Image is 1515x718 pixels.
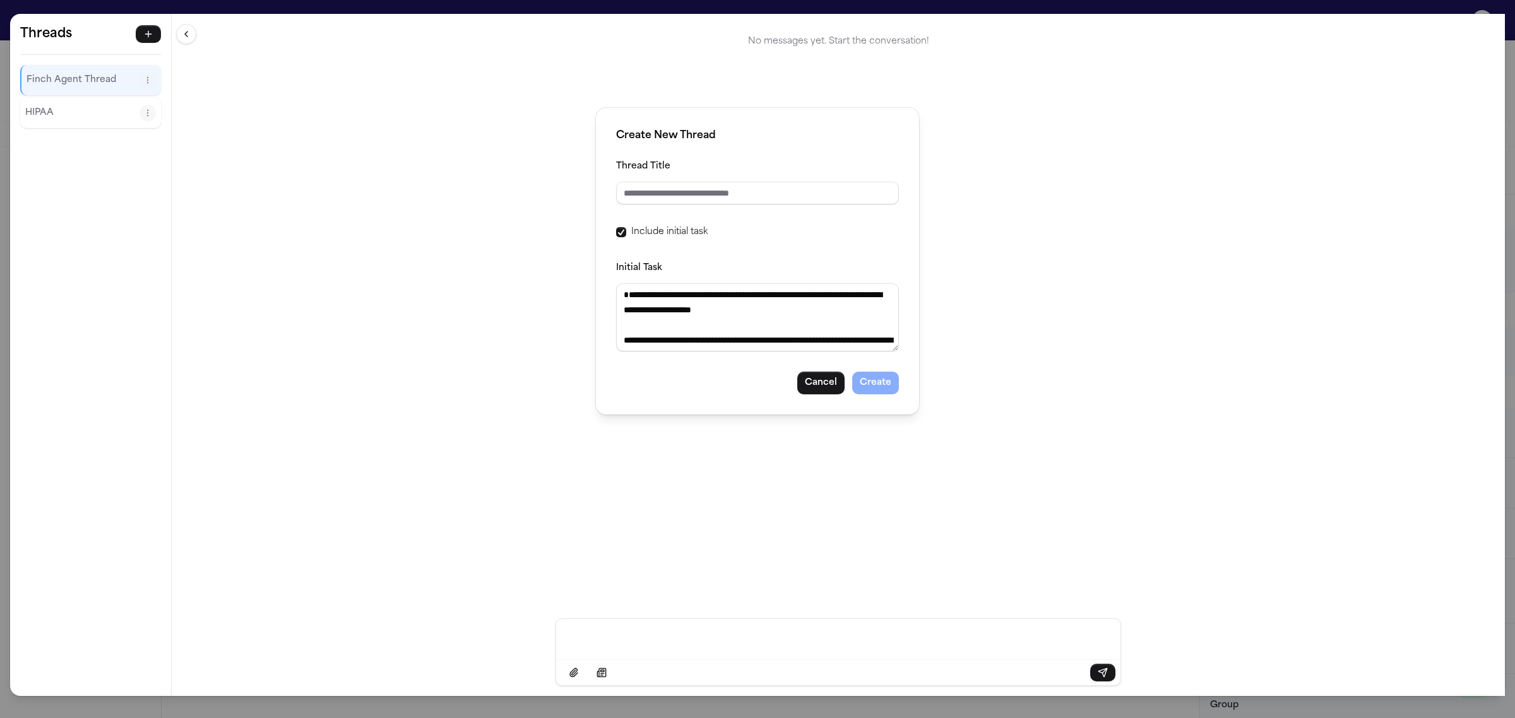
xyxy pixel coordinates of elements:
label: Thread Title [616,162,670,171]
button: Cancel [797,372,845,394]
label: Include initial task [631,225,708,240]
label: Initial Task [616,263,662,273]
h2: Create New Thread [616,128,899,143]
button: Create [852,372,899,394]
